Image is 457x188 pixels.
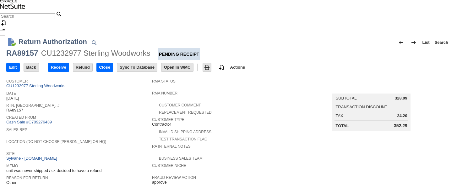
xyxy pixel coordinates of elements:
[6,140,106,144] a: Location (Do Not Choose [PERSON_NAME] or HQ)
[332,83,410,94] caption: Summary
[6,91,16,96] a: Date
[410,39,417,46] img: Next
[19,37,87,47] h1: Return Authorization
[228,65,248,70] a: Actions
[55,10,63,18] svg: Search
[117,63,157,71] input: Sync To Database
[73,63,92,71] input: Refund
[397,113,407,118] span: 24.20
[6,156,59,161] a: Sylvane - [DOMAIN_NAME]
[394,123,407,128] span: 352.29
[152,163,186,168] a: Customer Niche
[6,176,48,180] a: Reason For Return
[6,120,52,124] a: Cash Sale #C709276439
[395,96,407,101] span: 328.09
[48,63,69,71] input: Receive
[335,105,387,109] a: Transaction Discount
[335,123,349,128] a: Total
[152,91,177,95] a: RMA Number
[7,63,19,71] input: Edit
[335,96,356,100] a: Subtotal
[6,180,17,185] span: Other
[90,39,98,46] img: Quick Find
[159,156,203,161] a: Business Sales Team
[6,83,67,88] a: CU1232977 Sterling Woodworks
[203,63,211,71] input: Print
[6,164,18,168] a: Memo
[335,113,343,118] a: Tax
[6,151,15,156] a: Site
[97,63,113,71] input: Close
[6,79,28,83] a: Customer
[152,180,167,185] span: approve
[6,103,59,108] a: Rtn. [GEOGRAPHIC_DATA]. #
[159,137,207,141] a: Test Transaction Flag
[6,168,102,173] span: unit was never shipped / cx decided to have a refund
[152,175,196,180] a: Fraud Review Action
[6,96,19,101] span: [DATE]
[6,108,23,113] span: RA89157
[159,110,212,115] a: Replacement Requested
[152,122,171,127] span: Contractor
[152,144,191,149] a: RA Internal Notes
[6,48,38,58] div: RA89157
[6,115,36,120] a: Created From
[161,63,193,71] input: Open In WMC
[24,63,39,71] input: Back
[41,48,150,58] div: CU1232977 Sterling Woodworks
[152,79,176,83] a: RMA Status
[152,117,184,122] a: Customer Type
[218,64,225,71] img: add-record.svg
[159,103,201,107] a: Customer Comment
[158,48,200,60] div: Pending Receipt
[6,128,27,132] a: Sales Rep
[397,39,405,46] img: Previous
[420,37,432,48] a: List
[159,130,211,134] a: Invalid Shipping Address
[432,37,451,48] a: Search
